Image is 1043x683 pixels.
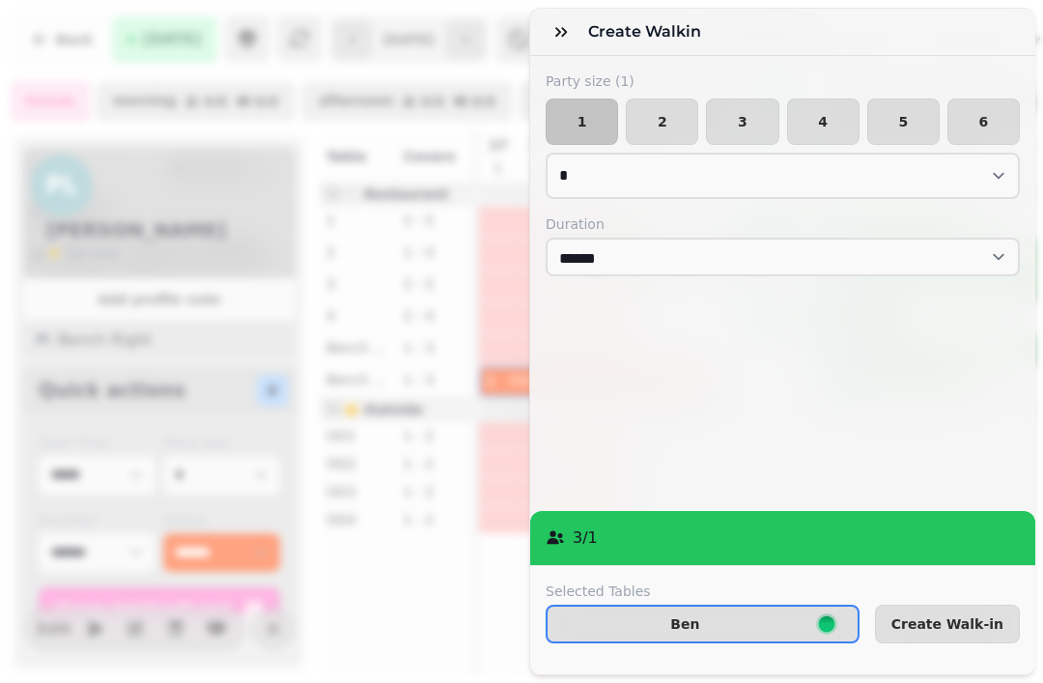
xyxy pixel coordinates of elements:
[947,99,1020,145] button: 6
[803,115,843,128] span: 4
[546,605,860,643] button: Ben
[867,99,940,145] button: 5
[642,115,682,128] span: 2
[787,99,860,145] button: 4
[875,605,1020,643] button: Create Walk-in
[546,99,618,145] button: 1
[706,99,778,145] button: 3
[546,582,860,601] label: Selected Tables
[573,526,598,550] p: 3 / 1
[546,71,1020,91] label: Party size ( 1 )
[722,115,762,128] span: 3
[626,99,698,145] button: 2
[891,617,1003,631] span: Create Walk-in
[588,20,709,43] h3: Create walkin
[884,115,923,128] span: 5
[562,115,602,128] span: 1
[670,617,699,631] p: Ben
[546,214,1020,234] label: Duration
[964,115,1003,128] span: 6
